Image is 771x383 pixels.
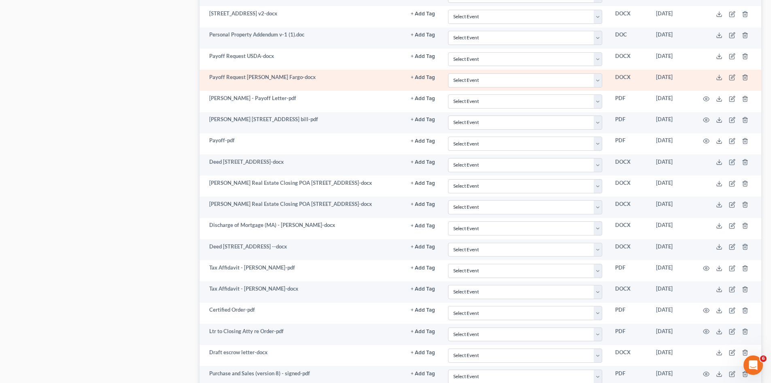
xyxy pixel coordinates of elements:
button: + Add Tag [411,96,435,101]
button: + Add Tag [411,117,435,122]
button: + Add Tag [411,329,435,334]
a: + Add Tag [411,264,435,272]
button: + Add Tag [411,75,435,80]
td: Personal Property Addendum v-1 (1).doc [200,28,404,49]
td: [DATE] [650,303,693,324]
td: DOCX [609,49,650,70]
span: 6 [760,355,767,362]
td: [DATE] [650,70,693,91]
td: [DATE] [650,91,693,112]
button: + Add Tag [411,160,435,165]
a: + Add Tag [411,137,435,144]
td: [PERSON_NAME] - Payoff Letter-pdf [200,91,404,112]
td: [DATE] [650,260,693,281]
a: + Add Tag [411,179,435,187]
a: + Add Tag [411,73,435,81]
button: + Add Tag [411,11,435,17]
a: + Add Tag [411,349,435,356]
a: + Add Tag [411,10,435,17]
td: Deed [STREET_ADDRESS] --docx [200,239,404,260]
td: PDF [609,133,650,154]
td: DOCX [609,281,650,302]
td: Deed [STREET_ADDRESS]-docx [200,154,404,175]
a: + Add Tag [411,116,435,123]
a: + Add Tag [411,306,435,314]
a: + Add Tag [411,200,435,208]
button: + Add Tag [411,244,435,250]
button: + Add Tag [411,32,435,38]
td: Discharge of Mortgage (MA) - [PERSON_NAME]-docx [200,218,404,239]
a: + Add Tag [411,94,435,102]
button: + Add Tag [411,202,435,207]
a: + Add Tag [411,221,435,229]
td: Tax Affidavit - [PERSON_NAME]-pdf [200,260,404,281]
td: DOCX [609,239,650,260]
td: [DATE] [650,218,693,239]
button: + Add Tag [411,308,435,313]
button: + Add Tag [411,223,435,229]
td: [DATE] [650,345,693,366]
button: + Add Tag [411,139,435,144]
iframe: Intercom live chat [743,355,763,375]
td: PDF [609,91,650,112]
a: + Add Tag [411,370,435,377]
td: Payoff Request USDA-docx [200,49,404,70]
td: [DATE] [650,175,693,197]
td: Payoff-pdf [200,133,404,154]
button: + Add Tag [411,350,435,355]
td: [DATE] [650,154,693,175]
td: [DATE] [650,49,693,70]
td: [DATE] [650,324,693,345]
td: Payoff Request [PERSON_NAME] Fargo-docx [200,70,404,91]
td: [DATE] [650,112,693,133]
td: [DATE] [650,6,693,27]
button: + Add Tag [411,54,435,59]
button: + Add Tag [411,265,435,271]
td: [PERSON_NAME] Real Estate Closing POA [STREET_ADDRESS]-docx [200,197,404,218]
td: DOCX [609,6,650,27]
td: Certified Order-pdf [200,303,404,324]
td: [STREET_ADDRESS] v2-docx [200,6,404,27]
td: PDF [609,324,650,345]
td: DOCX [609,218,650,239]
td: DOCX [609,345,650,366]
a: + Add Tag [411,31,435,39]
td: Draft escrow letter-docx [200,345,404,366]
button: + Add Tag [411,181,435,186]
td: [PERSON_NAME] [STREET_ADDRESS] bill-pdf [200,112,404,133]
a: + Add Tag [411,158,435,166]
td: PDF [609,260,650,281]
td: DOC [609,28,650,49]
a: + Add Tag [411,52,435,60]
td: [DATE] [650,239,693,260]
td: [PERSON_NAME] Real Estate Closing POA [STREET_ADDRESS]-docx [200,175,404,197]
td: [DATE] [650,197,693,218]
td: PDF [609,112,650,133]
td: DOCX [609,154,650,175]
a: + Add Tag [411,327,435,335]
td: [DATE] [650,133,693,154]
td: PDF [609,303,650,324]
button: + Add Tag [411,287,435,292]
td: DOCX [609,197,650,218]
td: [DATE] [650,281,693,302]
td: DOCX [609,70,650,91]
td: DOCX [609,175,650,197]
td: Tax Affidavit - [PERSON_NAME]-docx [200,281,404,302]
td: Ltr to Closing Atty re Order-pdf [200,324,404,345]
a: + Add Tag [411,243,435,250]
a: + Add Tag [411,285,435,293]
button: + Add Tag [411,371,435,377]
td: [DATE] [650,28,693,49]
